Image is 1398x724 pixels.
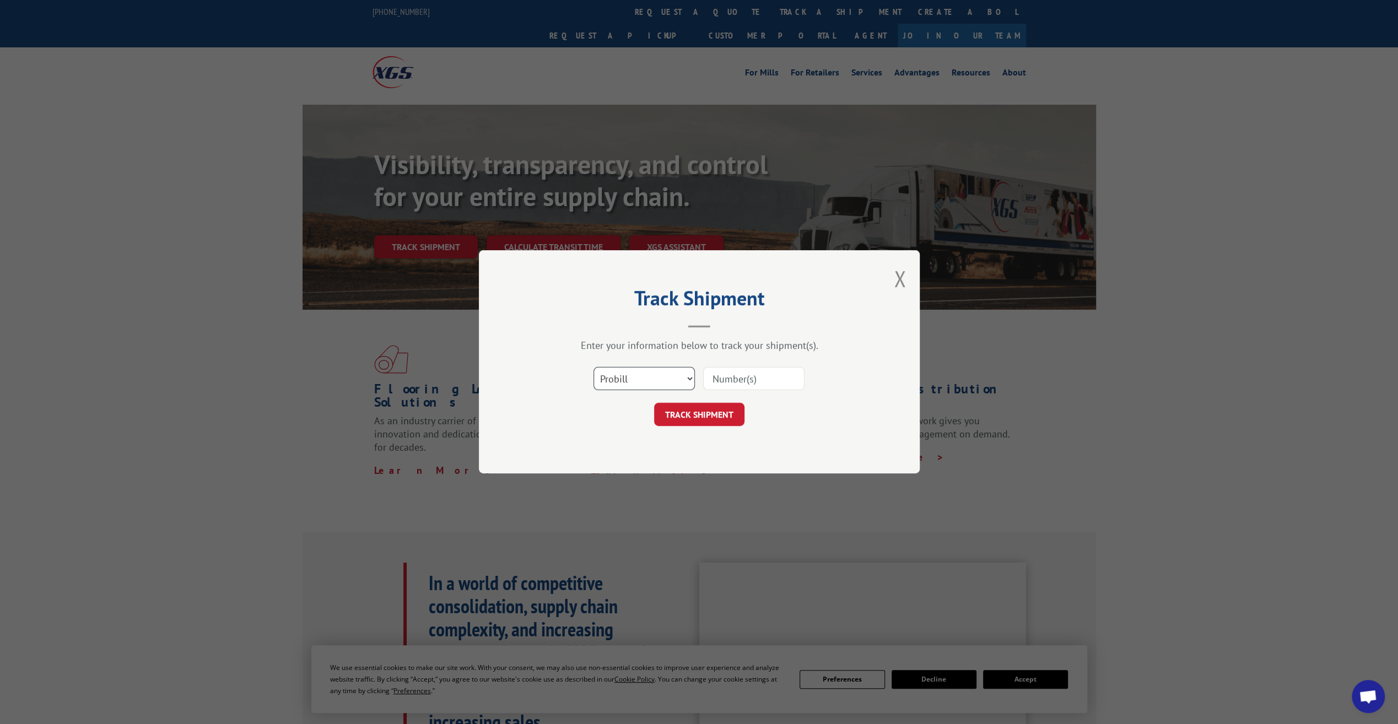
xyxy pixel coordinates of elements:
[654,403,744,426] button: TRACK SHIPMENT
[894,264,906,293] button: Close modal
[534,339,865,352] div: Enter your information below to track your shipment(s).
[703,368,805,391] input: Number(s)
[534,290,865,311] h2: Track Shipment
[1352,680,1385,713] div: Open chat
